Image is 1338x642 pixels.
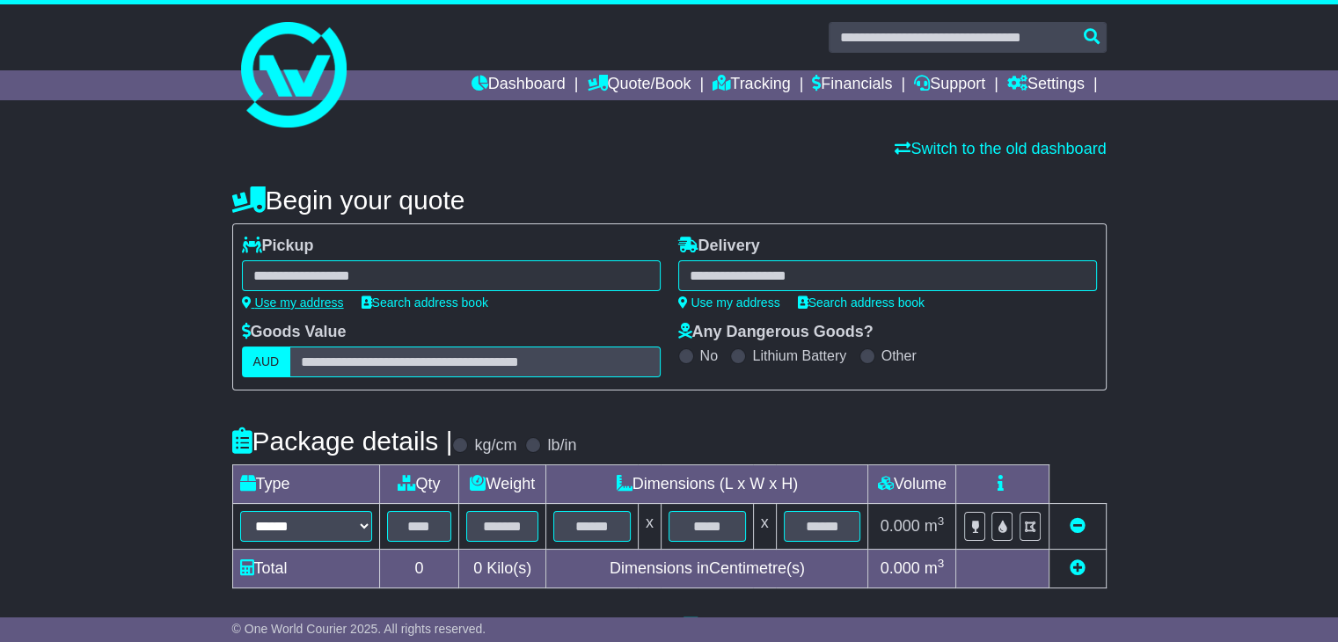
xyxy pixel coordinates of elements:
sup: 3 [938,557,945,570]
td: Dimensions in Centimetre(s) [546,550,868,588]
label: kg/cm [474,436,516,456]
td: Type [232,465,379,504]
span: m [925,517,945,535]
a: Search address book [362,295,488,310]
a: Search address book [798,295,925,310]
a: Financials [812,70,892,100]
span: © One World Courier 2025. All rights reserved. [232,622,486,636]
a: Quote/Book [587,70,691,100]
td: Volume [868,465,956,504]
td: 0 [379,550,459,588]
td: x [753,504,776,550]
a: Add new item [1070,559,1086,577]
a: Support [914,70,985,100]
label: Lithium Battery [752,347,846,364]
label: Goods Value [242,323,347,342]
a: Settings [1007,70,1085,100]
label: Delivery [678,237,760,256]
a: Dashboard [472,70,566,100]
a: Remove this item [1070,517,1086,535]
label: No [700,347,718,364]
span: 0.000 [881,517,920,535]
label: Other [881,347,917,364]
td: Total [232,550,379,588]
label: AUD [242,347,291,377]
td: Kilo(s) [459,550,546,588]
h4: Begin your quote [232,186,1107,215]
span: 0 [473,559,482,577]
a: Use my address [678,295,780,310]
td: x [638,504,661,550]
a: Tracking [713,70,790,100]
span: m [925,559,945,577]
label: Any Dangerous Goods? [678,323,874,342]
label: lb/in [547,436,576,456]
td: Dimensions (L x W x H) [546,465,868,504]
label: Pickup [242,237,314,256]
a: Switch to the old dashboard [895,140,1106,157]
a: Use my address [242,295,344,310]
td: Weight [459,465,546,504]
span: 0.000 [881,559,920,577]
h4: Package details | [232,427,453,456]
td: Qty [379,465,459,504]
sup: 3 [938,514,945,528]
